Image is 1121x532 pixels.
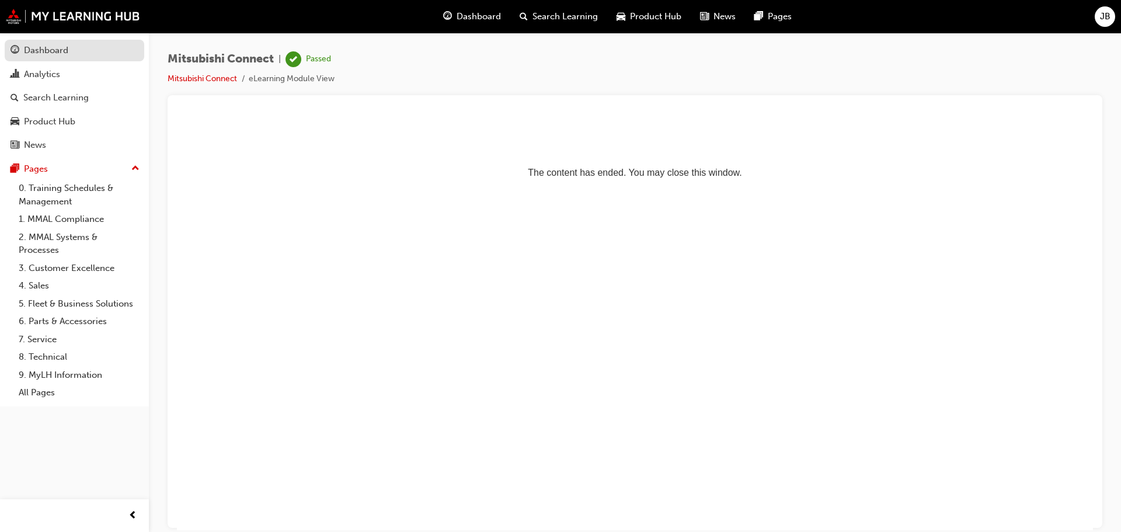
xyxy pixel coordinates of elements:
[532,10,598,23] span: Search Learning
[630,10,681,23] span: Product Hub
[5,158,144,180] button: Pages
[14,179,144,210] a: 0. Training Schedules & Management
[5,111,144,133] a: Product Hub
[5,40,144,61] a: Dashboard
[443,9,452,24] span: guage-icon
[11,93,19,103] span: search-icon
[286,51,301,67] span: learningRecordVerb_PASS-icon
[14,228,144,259] a: 2. MMAL Systems & Processes
[168,74,237,84] a: Mitsubishi Connect
[14,366,144,384] a: 9. MyLH Information
[5,87,144,109] a: Search Learning
[11,117,19,127] span: car-icon
[713,10,736,23] span: News
[434,5,510,29] a: guage-iconDashboard
[14,348,144,366] a: 8. Technical
[768,10,792,23] span: Pages
[23,91,89,105] div: Search Learning
[5,64,144,85] a: Analytics
[5,134,144,156] a: News
[168,53,274,66] span: Mitsubishi Connect
[128,509,137,523] span: prev-icon
[607,5,691,29] a: car-iconProduct Hub
[1100,10,1110,23] span: JB
[14,277,144,295] a: 4. Sales
[1095,6,1115,27] button: JB
[691,5,745,29] a: news-iconNews
[278,53,281,66] span: |
[24,162,48,176] div: Pages
[5,9,911,62] p: The content has ended. You may close this window.
[520,9,528,24] span: search-icon
[306,54,331,65] div: Passed
[24,115,75,128] div: Product Hub
[700,9,709,24] span: news-icon
[745,5,801,29] a: pages-iconPages
[24,44,68,57] div: Dashboard
[24,138,46,152] div: News
[14,210,144,228] a: 1. MMAL Compliance
[14,312,144,331] a: 6. Parts & Accessories
[249,72,335,86] li: eLearning Module View
[24,68,60,81] div: Analytics
[6,9,140,24] img: mmal
[14,295,144,313] a: 5. Fleet & Business Solutions
[11,46,19,56] span: guage-icon
[617,9,625,24] span: car-icon
[5,37,144,158] button: DashboardAnalyticsSearch LearningProduct HubNews
[11,164,19,175] span: pages-icon
[457,10,501,23] span: Dashboard
[14,384,144,402] a: All Pages
[510,5,607,29] a: search-iconSearch Learning
[11,140,19,151] span: news-icon
[131,161,140,176] span: up-icon
[14,259,144,277] a: 3. Customer Excellence
[754,9,763,24] span: pages-icon
[14,331,144,349] a: 7. Service
[11,69,19,80] span: chart-icon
